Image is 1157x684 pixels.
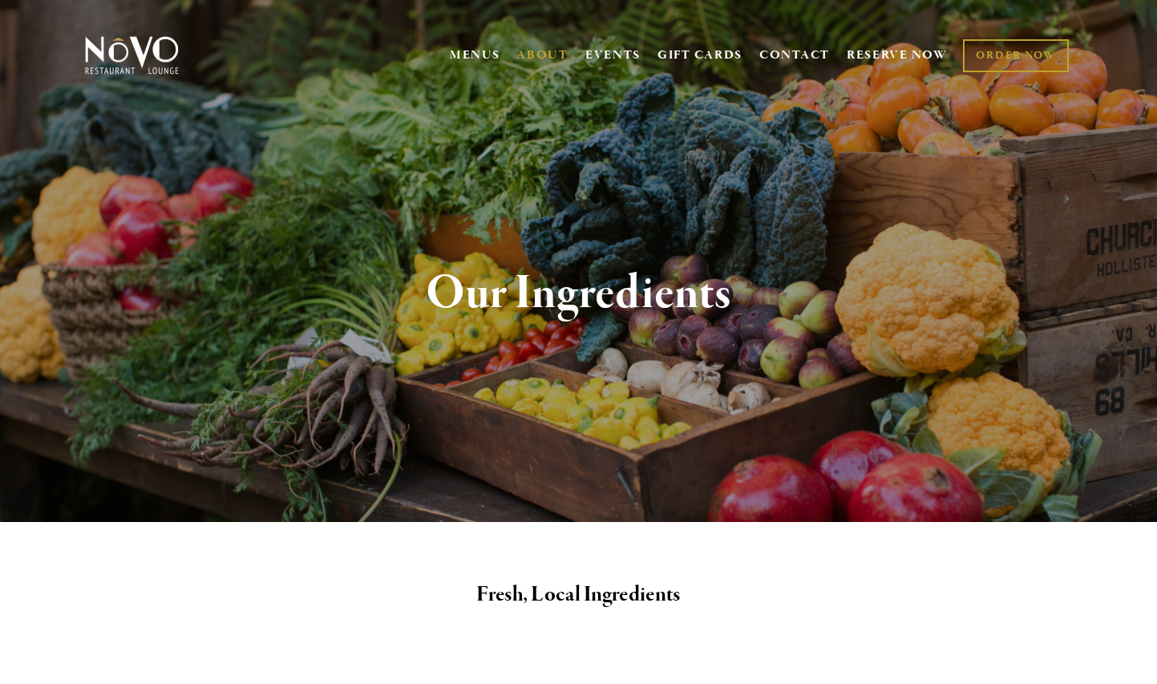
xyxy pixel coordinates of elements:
a: GIFT CARDS [657,40,742,71]
a: MENUS [450,47,500,63]
a: EVENTS [585,47,641,63]
a: ABOUT [516,47,568,63]
img: Novo Restaurant &amp; Lounge [82,35,182,75]
a: ORDER NOW [963,39,1068,72]
a: RESERVE NOW [847,40,948,71]
strong: Our Ingredients [426,263,731,324]
a: CONTACT [759,40,830,71]
h2: Fresh, Local Ingredients [111,578,1046,612]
